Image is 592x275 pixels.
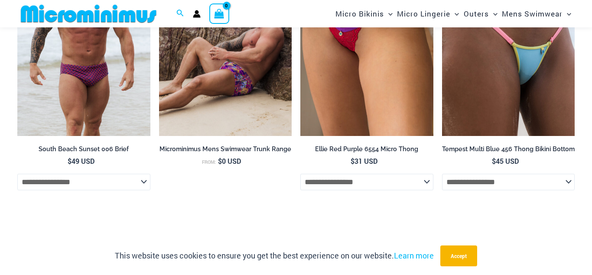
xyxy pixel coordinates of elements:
[332,1,575,26] nav: Site Navigation
[492,156,519,166] bdi: 45 USD
[209,3,229,23] a: View Shopping Cart, empty
[333,3,395,25] a: Micro BikinisMenu ToggleMenu Toggle
[202,159,216,165] span: From:
[17,145,150,153] h2: South Beach Sunset 006 Brief
[300,145,433,153] h2: Ellie Red Purple 6554 Micro Thong
[395,3,461,25] a: Micro LingerieMenu ToggleMenu Toggle
[462,3,500,25] a: OutersMenu ToggleMenu Toggle
[68,156,72,166] span: $
[450,3,459,25] span: Menu Toggle
[394,250,434,261] a: Learn more
[563,3,571,25] span: Menu Toggle
[440,245,477,266] button: Accept
[17,4,160,23] img: MM SHOP LOGO FLAT
[464,3,489,25] span: Outers
[351,156,355,166] span: $
[335,3,384,25] span: Micro Bikinis
[218,156,241,166] bdi: 0 USD
[442,145,575,153] h2: Tempest Multi Blue 456 Thong Bikini Bottom
[68,156,94,166] bdi: 49 USD
[193,10,201,18] a: Account icon link
[502,3,563,25] span: Mens Swimwear
[397,3,450,25] span: Micro Lingerie
[492,156,496,166] span: $
[159,145,292,153] h2: Microminimus Mens Swimwear Trunk Range
[17,145,150,156] a: South Beach Sunset 006 Brief
[442,145,575,156] a: Tempest Multi Blue 456 Thong Bikini Bottom
[115,249,434,262] p: This website uses cookies to ensure you get the best experience on our website.
[500,3,573,25] a: Mens SwimwearMenu ToggleMenu Toggle
[351,156,377,166] bdi: 31 USD
[176,8,184,20] a: Search icon link
[489,3,498,25] span: Menu Toggle
[218,156,222,166] span: $
[159,145,292,156] a: Microminimus Mens Swimwear Trunk Range
[384,3,393,25] span: Menu Toggle
[300,145,433,156] a: Ellie Red Purple 6554 Micro Thong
